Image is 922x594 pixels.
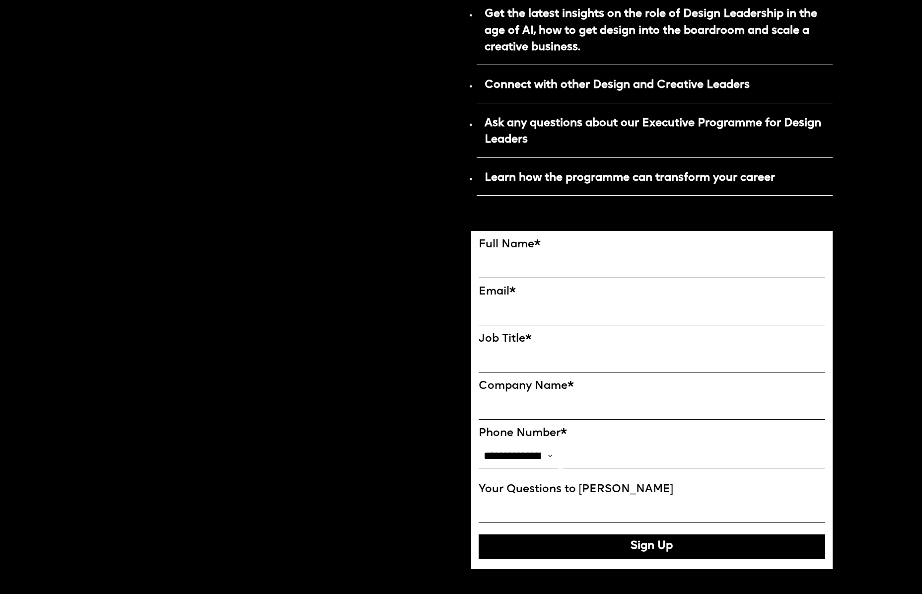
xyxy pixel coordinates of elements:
strong: Learn how the programme can transform your career [485,172,775,184]
strong: Ask any questions about our Executive Programme for Design Leaders [485,118,821,146]
strong: Get the latest insights on the role of Design Leadership in the age of AI, how to get design into... [485,8,817,53]
label: Phone Number [479,427,826,441]
label: Company Name [479,380,826,393]
label: Full Name [479,238,826,252]
button: Sign Up [479,534,826,559]
label: Email [479,286,826,299]
strong: Connect with other Design and Creative Leaders [485,79,750,91]
label: Your Questions to [PERSON_NAME] [479,483,826,497]
label: Job Title [479,333,826,346]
